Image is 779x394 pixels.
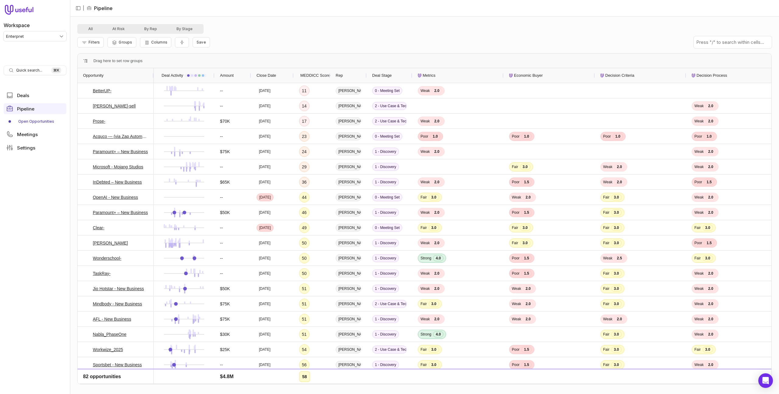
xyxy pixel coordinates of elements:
[17,107,34,111] span: Pipeline
[299,146,309,157] div: 24
[93,148,148,155] a: Paramount+ – New Business
[89,40,100,44] span: Filters
[521,377,532,383] span: 1.5
[372,239,399,247] span: 1 - Discovery
[103,25,134,33] button: At Risk
[372,376,399,384] span: 1 - Discovery
[162,72,183,79] span: Deal Activity
[694,210,704,215] span: Weak
[512,256,519,261] span: Poor
[93,57,142,65] div: Row Groups
[611,240,622,246] span: 3.0
[4,22,30,29] label: Workspace
[611,225,622,231] span: 3.0
[372,87,402,95] span: 0 - Meeting Set
[336,239,361,247] span: [PERSON_NAME]
[336,346,361,354] span: [PERSON_NAME]
[299,375,309,385] div: 56
[705,331,716,337] span: 2.0
[611,301,622,307] span: 3.0
[512,241,518,245] span: Fair
[220,315,230,323] span: $75K
[421,362,427,367] span: Fair
[4,103,66,114] a: Pipeline
[520,164,530,170] span: 3.0
[372,285,399,293] span: 1 - Discovery
[336,163,361,171] span: [PERSON_NAME]
[119,40,132,44] span: Groups
[259,286,271,291] time: [DATE]
[614,316,624,322] span: 2.0
[259,195,271,200] time: [DATE]
[694,149,704,154] span: Weak
[521,133,532,139] span: 1.0
[512,134,519,139] span: Poor
[614,164,624,170] span: 2.0
[705,194,716,200] span: 2.0
[694,301,704,306] span: Weak
[421,271,430,276] span: Weak
[93,118,105,125] a: Prose-
[372,132,402,140] span: 0 - Meeting Set
[521,270,532,276] span: 1.5
[259,332,271,337] time: [DATE]
[336,117,361,125] span: [PERSON_NAME]
[299,238,309,248] div: 50
[704,133,714,139] span: 1.0
[93,163,143,171] a: Microsoft - Mojang Studios
[429,347,439,353] span: 3.0
[611,194,622,200] span: 3.0
[694,104,704,108] span: Weak
[259,149,271,154] time: [DATE]
[694,332,704,337] span: Weak
[259,104,271,108] time: [DATE]
[93,194,138,201] a: OpenAI - New Business
[299,207,309,218] div: 46
[372,148,399,156] span: 1 - Discovery
[220,178,230,186] span: $65K
[421,286,430,291] span: Weak
[512,210,519,215] span: Poor
[421,119,430,124] span: Weak
[299,344,309,355] div: 54
[220,285,230,292] span: $50K
[431,149,442,155] span: 2.0
[93,300,142,308] a: Mindbody - New Business
[300,72,330,79] span: MEDDICC Score
[603,225,610,230] span: Fair
[93,57,142,65] span: Drag here to set row groups
[512,195,521,200] span: Weak
[197,40,206,44] span: Save
[299,162,309,172] div: 29
[259,347,271,352] time: [DATE]
[694,134,702,139] span: Poor
[299,101,309,111] div: 14
[703,347,713,353] span: 3.0
[603,362,610,367] span: Fair
[4,117,66,126] a: Open Opportunities
[523,316,533,322] span: 2.0
[421,347,427,352] span: Fair
[259,119,271,124] time: [DATE]
[603,241,610,245] span: Fair
[74,4,83,13] button: Collapse sidebar
[259,256,271,261] time: [DATE]
[704,179,714,185] span: 1.5
[259,225,271,230] time: [DATE]
[336,209,361,216] span: [PERSON_NAME]
[431,88,442,94] span: 2.0
[93,376,114,384] a: Mangomint
[93,331,127,338] a: Nabla_PhaseOne
[613,133,623,139] span: 1.0
[336,300,361,308] span: [PERSON_NAME]
[93,361,142,368] a: Sportsbet - New Business
[93,285,144,292] a: Jio Hotstar - New Business
[259,362,271,367] time: [DATE]
[372,102,407,110] span: 2 - Use Case & Technical Validation
[520,240,530,246] span: 3.0
[418,68,498,83] div: Metrics
[299,268,309,279] div: 50
[220,331,230,338] span: $30K
[421,210,430,215] span: Weak
[514,72,543,79] span: Economic Buyer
